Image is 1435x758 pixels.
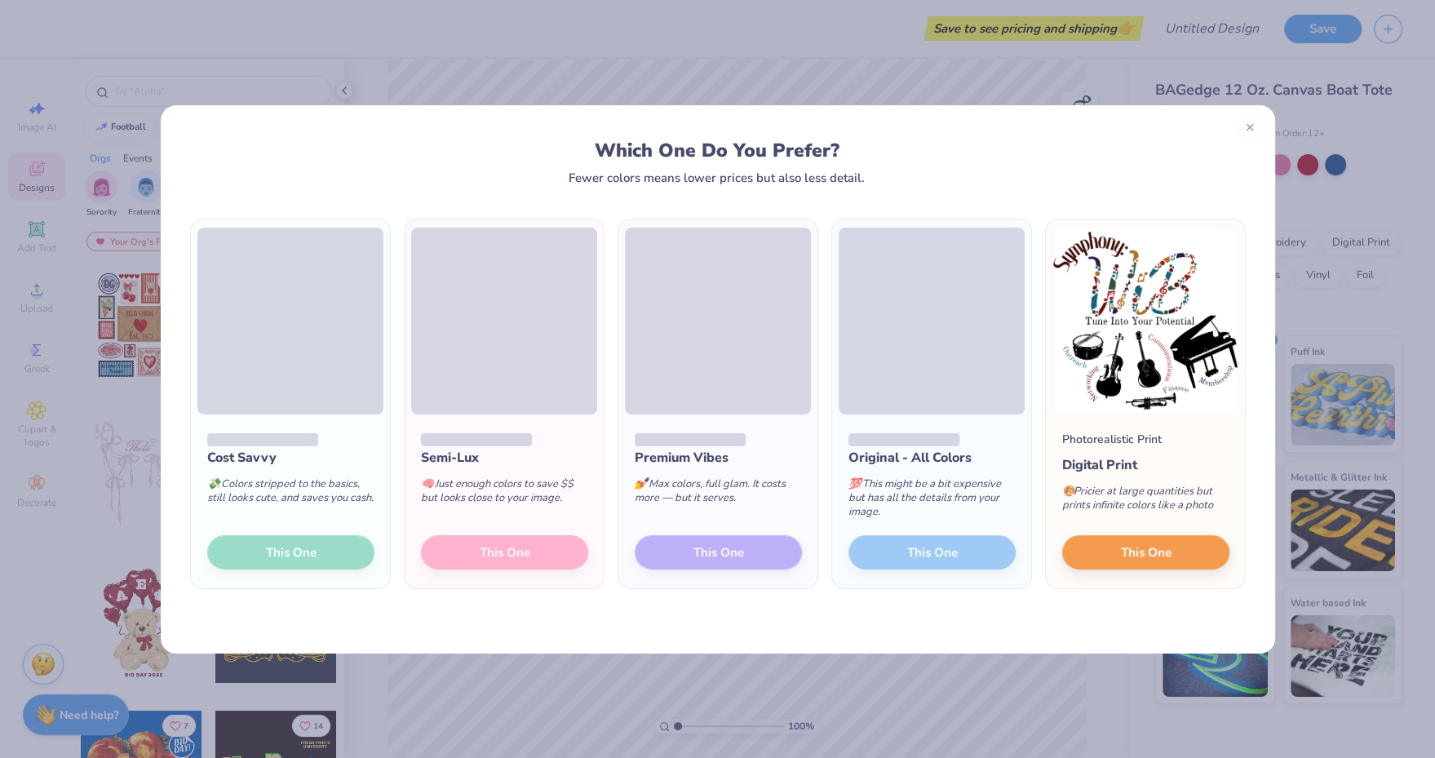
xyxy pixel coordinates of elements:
div: Fewer colors means lower prices but also less detail. [569,171,865,184]
div: Digital Print [1062,455,1229,475]
div: This might be a bit expensive but has all the details from your image. [848,468,1016,535]
div: Just enough colors to save $$ but looks close to your image. [421,468,588,521]
span: 💯 [848,477,861,491]
img: Photorealistic preview [1052,228,1238,414]
span: 💅 [635,477,648,491]
span: 💸 [207,477,220,491]
div: Original - All Colors [848,448,1016,468]
div: Which One Do You Prefer? [205,140,1229,162]
div: Colors stripped to the basics, still looks cute, and saves you cash. [207,468,374,521]
div: Photorealistic Print [1062,431,1162,448]
div: Max colors, full glam. It costs more — but it serves. [635,468,802,521]
span: 🧠 [421,477,434,491]
button: This One [1062,535,1229,570]
div: Cost Savvy [207,448,374,468]
div: Semi-Lux [421,448,588,468]
div: Premium Vibes [635,448,802,468]
span: 🎨 [1062,484,1075,499]
div: Pricier at large quantities but prints infinite colors like a photo [1062,475,1229,529]
span: This One [1120,543,1171,561]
